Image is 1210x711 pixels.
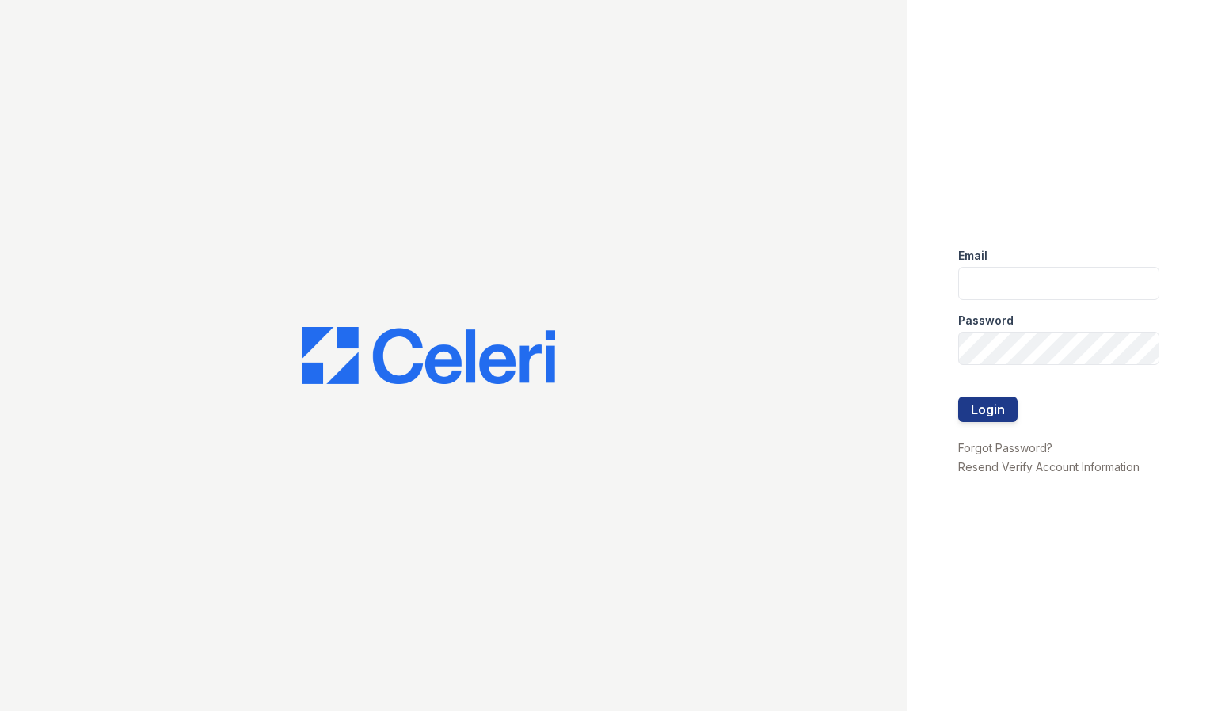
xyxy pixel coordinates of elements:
label: Email [958,248,987,264]
button: Login [958,397,1018,422]
a: Forgot Password? [958,441,1052,454]
a: Resend Verify Account Information [958,460,1140,473]
label: Password [958,313,1014,329]
img: CE_Logo_Blue-a8612792a0a2168367f1c8372b55b34899dd931a85d93a1a3d3e32e68fde9ad4.png [302,327,555,384]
